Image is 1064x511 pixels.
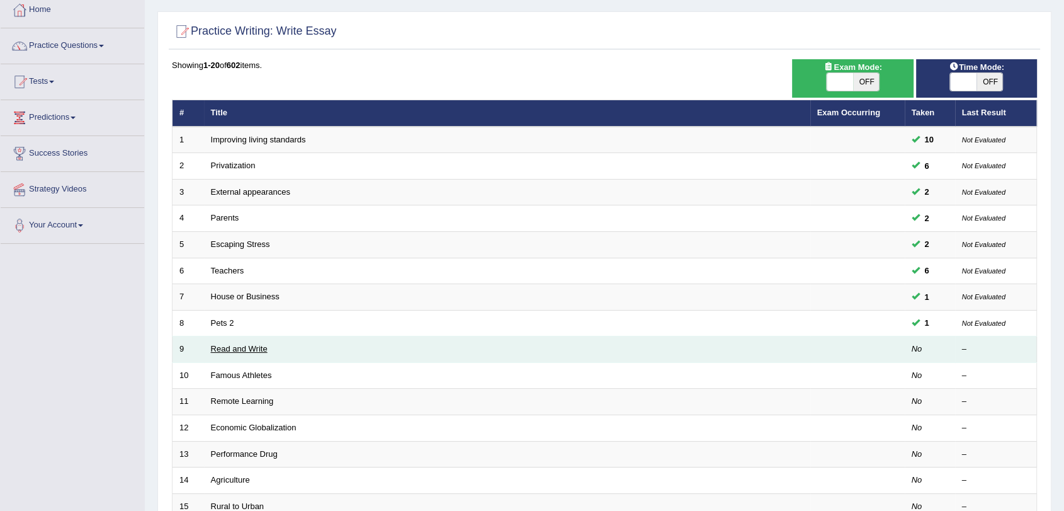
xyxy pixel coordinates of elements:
[211,502,264,511] a: Rural to Urban
[211,135,306,144] a: Improving living standards
[962,319,1005,327] small: Not Evaluated
[1,172,144,204] a: Strategy Videos
[211,318,234,328] a: Pets 2
[173,100,204,127] th: #
[920,290,934,304] span: You can still take this question
[962,214,1005,222] small: Not Evaluated
[912,370,922,380] em: No
[920,159,934,173] span: You can still take this question
[853,73,880,91] span: OFF
[962,241,1005,248] small: Not Evaluated
[920,185,934,198] span: You can still take this question
[211,396,274,406] a: Remote Learning
[1,28,144,60] a: Practice Questions
[792,59,913,98] div: Show exams occurring in exams
[912,502,922,511] em: No
[962,370,1030,382] div: –
[912,423,922,432] em: No
[962,162,1005,169] small: Not Evaluated
[172,59,1037,71] div: Showing of items.
[211,161,256,170] a: Privatization
[211,344,268,353] a: Read and Write
[173,179,204,205] td: 3
[962,422,1030,434] div: –
[211,266,244,275] a: Teachers
[962,267,1005,275] small: Not Evaluated
[173,441,204,468] td: 13
[1,64,144,96] a: Tests
[920,133,939,146] span: You can still take this question
[912,396,922,406] em: No
[920,238,934,251] span: You can still take this question
[211,475,250,485] a: Agriculture
[227,60,241,70] b: 602
[1,136,144,168] a: Success Stories
[173,232,204,258] td: 5
[962,449,1030,461] div: –
[173,284,204,311] td: 7
[905,100,955,127] th: Taken
[211,239,270,249] a: Escaping Stress
[211,292,280,301] a: House or Business
[172,22,336,41] h2: Practice Writing: Write Essay
[211,187,290,197] a: External appearances
[211,213,239,222] a: Parents
[173,415,204,441] td: 12
[920,212,934,225] span: You can still take this question
[173,127,204,153] td: 1
[962,396,1030,408] div: –
[962,343,1030,355] div: –
[817,108,880,117] a: Exam Occurring
[920,264,934,277] span: You can still take this question
[962,474,1030,486] div: –
[920,316,934,330] span: You can still take this question
[173,153,204,180] td: 2
[211,449,278,459] a: Performance Drug
[173,389,204,415] td: 11
[962,136,1005,144] small: Not Evaluated
[912,449,922,459] em: No
[962,293,1005,301] small: Not Evaluated
[912,475,922,485] em: No
[818,60,886,74] span: Exam Mode:
[1,208,144,239] a: Your Account
[211,423,297,432] a: Economic Globalization
[211,370,272,380] a: Famous Athletes
[976,73,1003,91] span: OFF
[962,188,1005,196] small: Not Evaluated
[173,205,204,232] td: 4
[173,310,204,336] td: 8
[173,258,204,284] td: 6
[203,60,220,70] b: 1-20
[955,100,1037,127] th: Last Result
[204,100,810,127] th: Title
[912,344,922,353] em: No
[173,468,204,494] td: 14
[173,362,204,389] td: 10
[173,336,204,363] td: 9
[1,100,144,132] a: Predictions
[944,60,1009,74] span: Time Mode:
